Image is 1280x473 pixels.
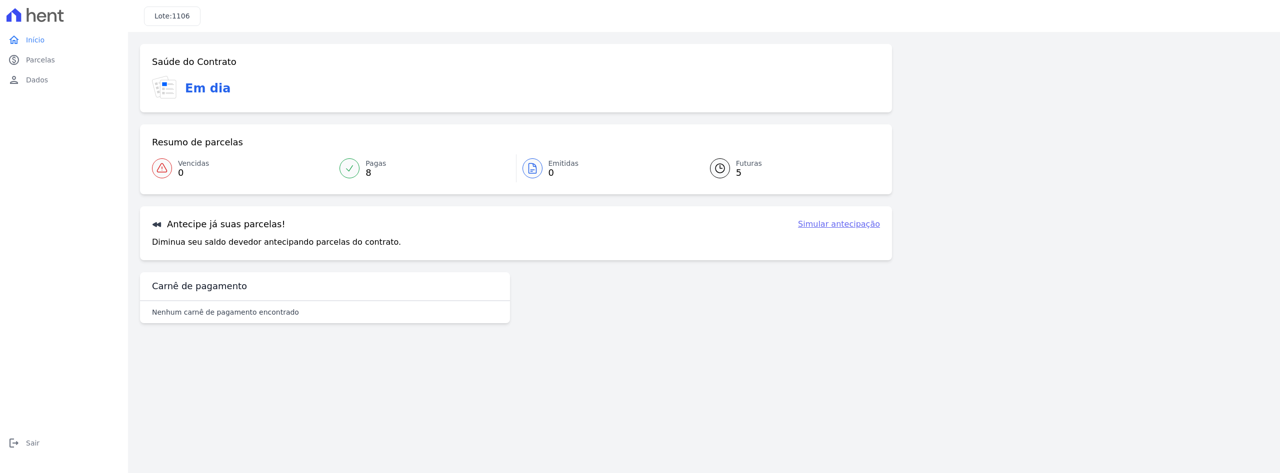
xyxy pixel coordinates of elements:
[154,11,190,21] h3: Lote:
[736,169,762,177] span: 5
[4,433,124,453] a: logoutSair
[8,34,20,46] i: home
[365,158,386,169] span: Pagas
[4,70,124,90] a: personDados
[736,158,762,169] span: Futuras
[798,218,880,230] a: Simular antecipação
[698,154,880,182] a: Futuras 5
[8,74,20,86] i: person
[178,158,209,169] span: Vencidas
[548,169,579,177] span: 0
[152,307,299,317] p: Nenhum carnê de pagamento encontrado
[152,218,285,230] h3: Antecipe já suas parcelas!
[516,154,698,182] a: Emitidas 0
[26,75,48,85] span: Dados
[8,54,20,66] i: paid
[172,12,190,20] span: 1106
[548,158,579,169] span: Emitidas
[152,236,401,248] p: Diminua seu saldo devedor antecipando parcelas do contrato.
[333,154,515,182] a: Pagas 8
[26,55,55,65] span: Parcelas
[365,169,386,177] span: 8
[26,438,39,448] span: Sair
[4,50,124,70] a: paidParcelas
[152,56,236,68] h3: Saúde do Contrato
[178,169,209,177] span: 0
[152,136,243,148] h3: Resumo de parcelas
[26,35,44,45] span: Início
[152,280,247,292] h3: Carnê de pagamento
[185,79,230,97] h3: Em dia
[4,30,124,50] a: homeInício
[152,154,333,182] a: Vencidas 0
[8,437,20,449] i: logout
